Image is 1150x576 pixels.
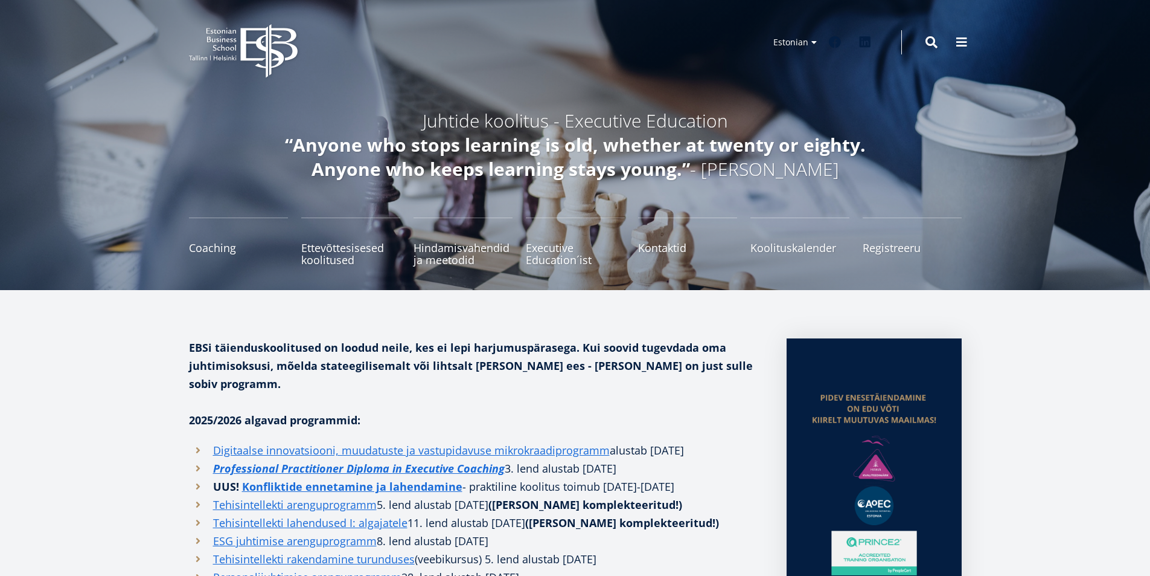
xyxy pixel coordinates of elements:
span: Koolituskalender [750,242,849,254]
strong: UUS! [213,479,239,494]
a: Linkedin [853,30,877,54]
span: Executive Education´ist [526,242,625,266]
li: 11. lend alustab [DATE] [189,514,762,532]
strong: Konfliktide ennetamine ja lahendamine [242,479,462,494]
li: 3. lend alustab [DATE] [189,459,762,477]
span: Kontaktid [638,242,737,254]
span: Registreeru [863,242,962,254]
a: Ettevõttesisesed koolitused [301,218,400,266]
a: Koolituskalender [750,218,849,266]
li: 5. lend alustab [DATE] [189,496,762,514]
a: Tehisintellekti lahendused I: algajatele [213,514,407,532]
em: “Anyone who stops learning is old, whether at twenty or eighty. Anyone who keeps learning stays y... [285,132,866,181]
a: Tehisintellekti rakendamine turunduses [213,550,415,568]
li: 8. lend alustab [DATE] [189,532,762,550]
a: Kontaktid [638,218,737,266]
span: Hindamisvahendid ja meetodid [414,242,513,266]
a: Digitaalse innovatsiooni, muudatuste ja vastupidavuse mikrokraadiprogramm [213,441,610,459]
li: - praktiline koolitus toimub [DATE]-[DATE] [189,477,762,496]
a: Professional Practitioner Diploma in Executive Coaching [213,459,505,477]
span: Coaching [189,242,288,254]
a: Executive Education´ist [526,218,625,266]
a: Coaching [189,218,288,266]
a: Registreeru [863,218,962,266]
a: ESG juhtimise arenguprogramm [213,532,377,550]
a: Hindamisvahendid ja meetodid [414,218,513,266]
strong: ([PERSON_NAME] komplekteeritud!) [488,497,682,512]
li: alustab [DATE] [189,441,762,459]
h5: Juhtide koolitus - Executive Education [255,109,895,133]
strong: ([PERSON_NAME] komplekteeritud!) [525,516,719,530]
a: Facebook [823,30,847,54]
span: Ettevõttesisesed koolitused [301,242,400,266]
a: Konfliktide ennetamine ja lahendamine [242,477,462,496]
strong: EBSi täienduskoolitused on loodud neile, kes ei lepi harjumuspärasega. Kui soovid tugevdada oma j... [189,340,753,391]
li: (veebikursus) 5. lend alustab [DATE] [189,550,762,568]
a: Tehisintellekti arenguprogramm [213,496,377,514]
h5: - [PERSON_NAME] [255,133,895,181]
strong: 2025/2026 algavad programmid: [189,413,360,427]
